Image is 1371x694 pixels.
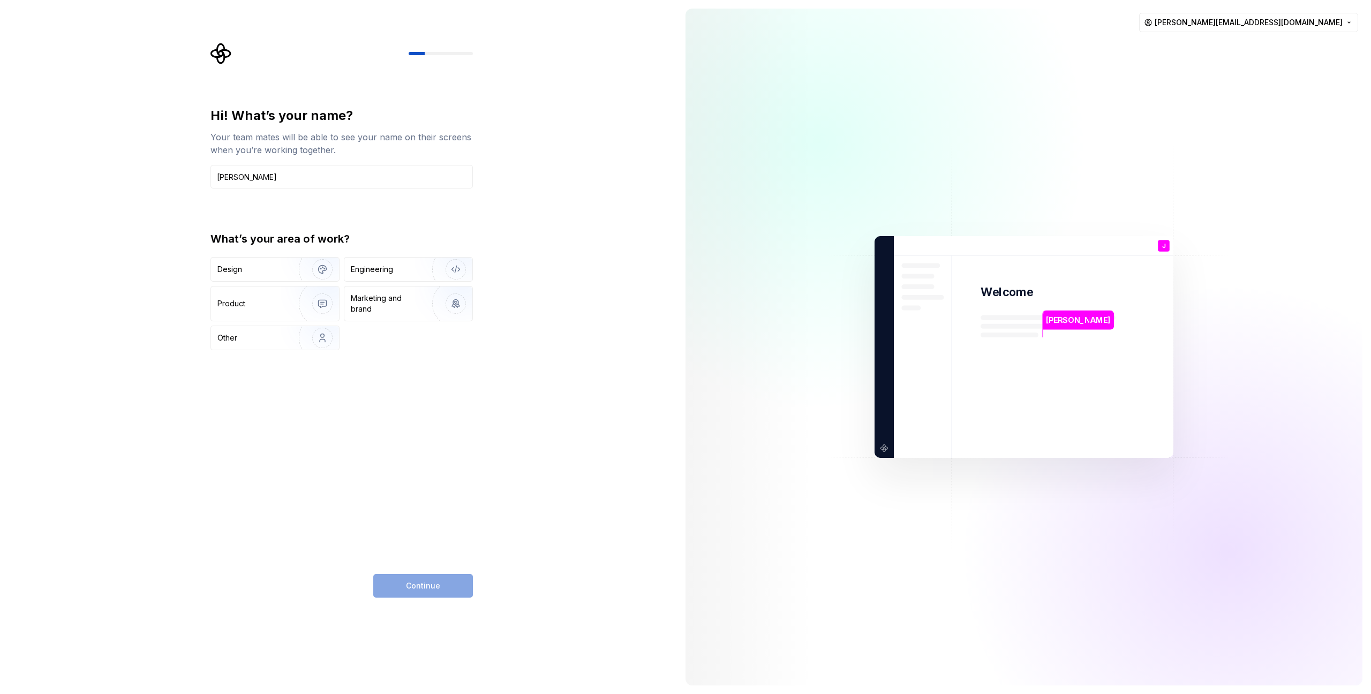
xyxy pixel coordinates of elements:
div: Product [217,298,245,309]
div: What’s your area of work? [210,231,473,246]
div: Design [217,264,242,275]
p: J [1162,243,1165,249]
span: [PERSON_NAME][EMAIL_ADDRESS][DOMAIN_NAME] [1155,17,1343,28]
p: [PERSON_NAME] [1046,314,1110,326]
svg: Supernova Logo [210,43,232,64]
button: [PERSON_NAME][EMAIL_ADDRESS][DOMAIN_NAME] [1139,13,1358,32]
div: Your team mates will be able to see your name on their screens when you’re working together. [210,131,473,156]
input: Han Solo [210,165,473,188]
div: Marketing and brand [351,293,423,314]
div: Hi! What’s your name? [210,107,473,124]
div: Engineering [351,264,393,275]
p: Welcome [981,284,1033,300]
div: Other [217,333,237,343]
